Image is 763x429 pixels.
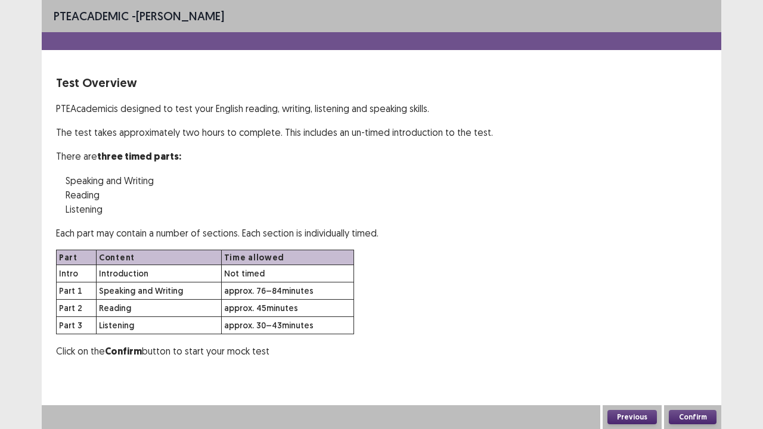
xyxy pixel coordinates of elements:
[57,317,97,334] td: Part 3
[66,188,707,202] p: Reading
[97,265,222,282] td: Introduction
[221,300,353,317] td: approx. 45 minutes
[54,8,129,23] span: PTE academic
[56,125,707,139] p: The test takes approximately two hours to complete. This includes an un-timed introduction to the...
[57,265,97,282] td: Intro
[97,150,181,163] strong: three timed parts:
[57,250,97,265] th: Part
[66,173,707,188] p: Speaking and Writing
[97,317,222,334] td: Listening
[221,282,353,300] td: approx. 76–84 minutes
[56,344,707,359] p: Click on the button to start your mock test
[57,300,97,317] td: Part 2
[97,300,222,317] td: Reading
[97,250,222,265] th: Content
[607,410,657,424] button: Previous
[66,202,707,216] p: Listening
[221,265,353,282] td: Not timed
[221,317,353,334] td: approx. 30–43 minutes
[97,282,222,300] td: Speaking and Writing
[56,101,707,116] p: PTE Academic is designed to test your English reading, writing, listening and speaking skills.
[105,345,142,357] strong: Confirm
[57,282,97,300] td: Part 1
[56,149,707,164] p: There are
[669,410,717,424] button: Confirm
[56,74,707,92] p: Test Overview
[54,7,224,25] p: - [PERSON_NAME]
[221,250,353,265] th: Time allowed
[56,226,707,240] p: Each part may contain a number of sections. Each section is individually timed.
